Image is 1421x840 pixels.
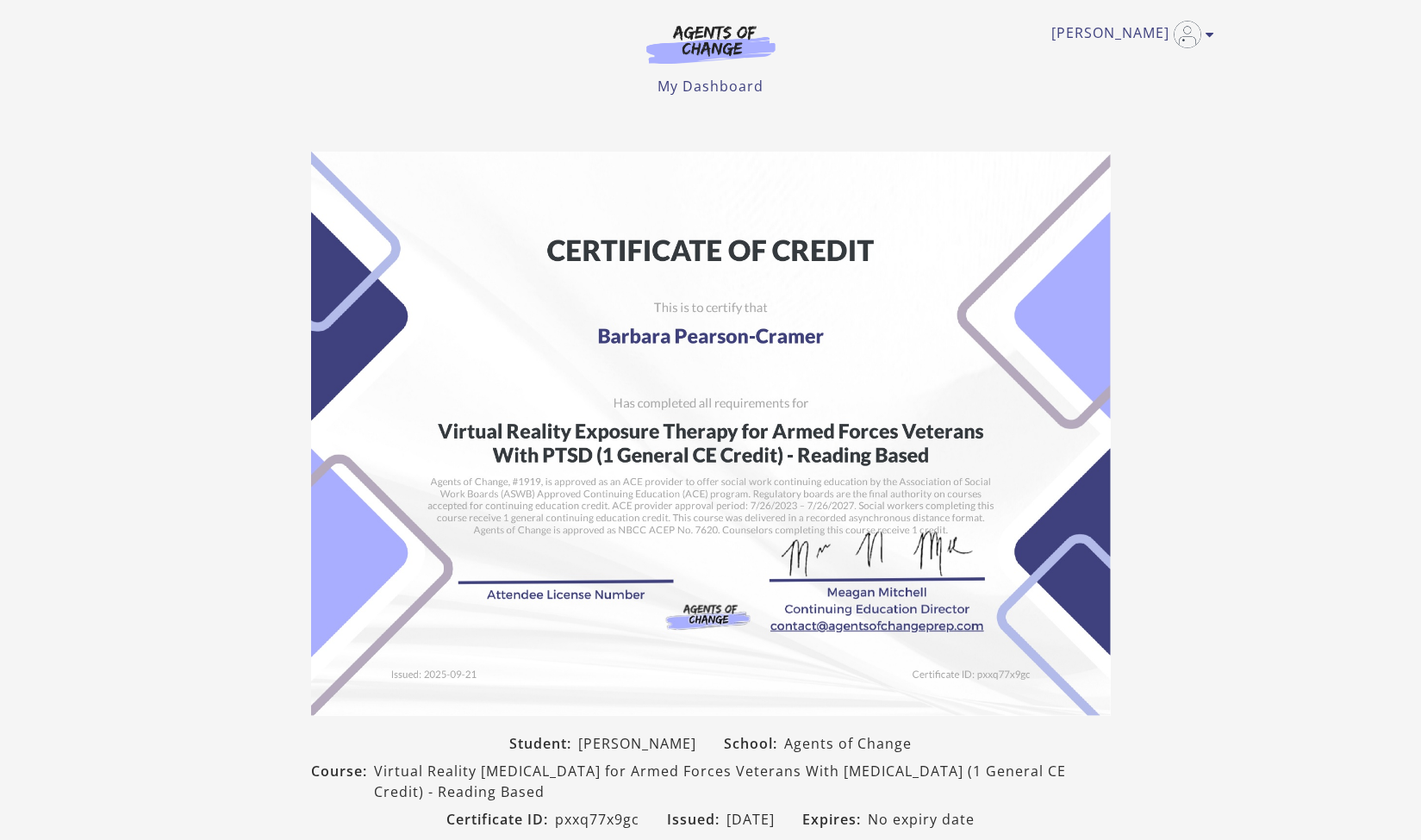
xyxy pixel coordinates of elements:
[446,809,555,830] span: Certificate ID:
[509,733,578,754] span: Student:
[578,733,696,754] span: [PERSON_NAME]
[784,733,912,754] span: Agents of Change
[311,152,1111,716] img: Certificate
[724,733,784,754] span: School:
[658,77,763,96] a: My Dashboard
[1051,21,1206,48] a: Toggle menu
[802,809,868,830] span: Expires:
[374,761,1111,802] span: Virtual Reality [MEDICAL_DATA] for Armed Forces Veterans With [MEDICAL_DATA] (1 General CE Credit...
[726,809,775,830] span: [DATE]
[868,809,975,830] span: No expiry date
[628,24,794,64] img: Agents of Change Logo
[555,809,639,830] span: pxxq77x9gc
[311,761,374,802] span: Course:
[667,809,726,830] span: Issued:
